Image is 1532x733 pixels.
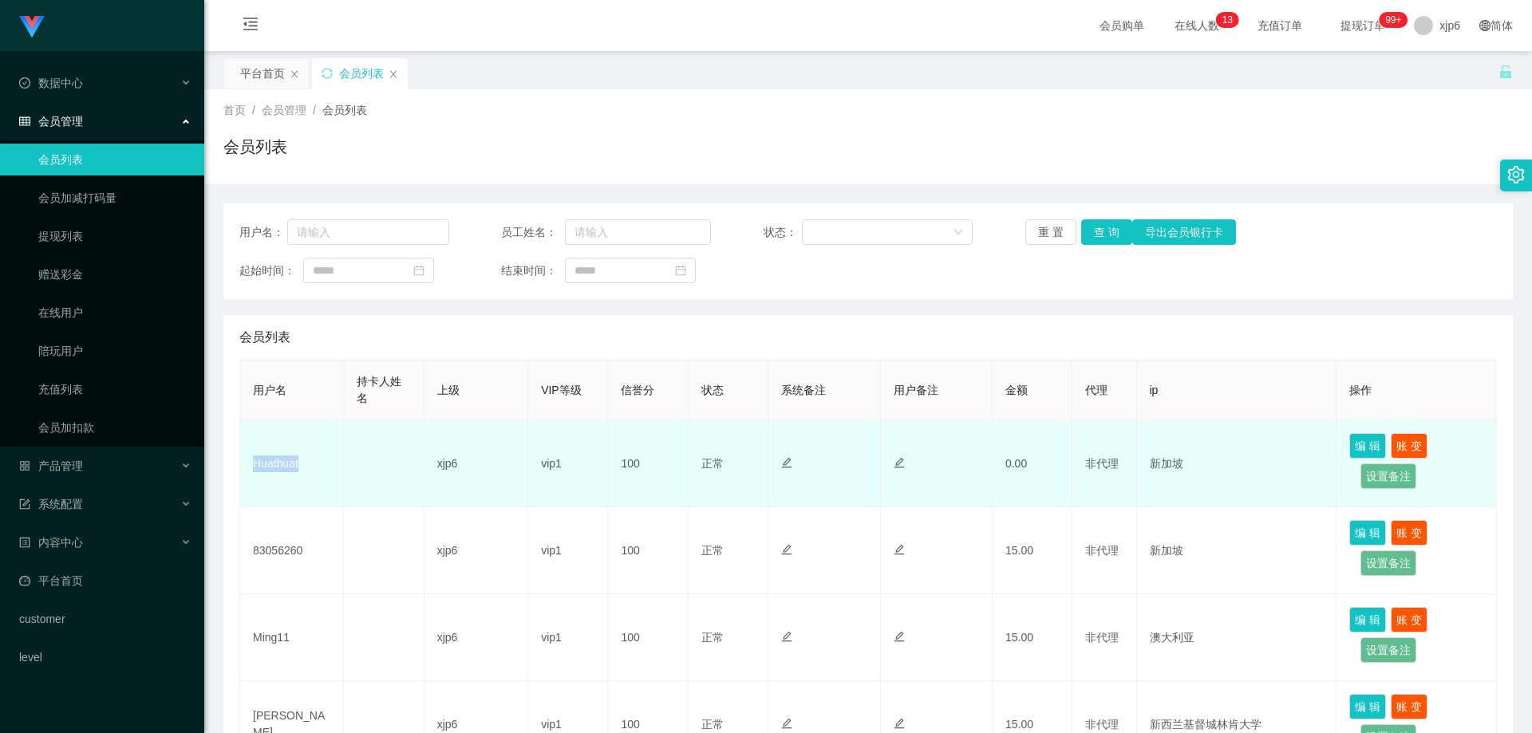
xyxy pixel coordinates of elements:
input: 请输入 [565,219,711,245]
img: logo.9652507e.png [19,16,45,38]
span: / [313,104,316,116]
span: 用户名 [253,384,286,396]
span: VIP等级 [541,384,582,396]
span: 代理 [1085,384,1108,396]
i: 图标: edit [894,718,905,729]
span: 状态 [701,384,724,396]
i: 图标: table [19,116,30,127]
span: 内容中心 [19,536,83,549]
sup: 181 [1379,12,1408,28]
a: 会员加减打码量 [38,182,191,214]
span: 持卡人姓名 [357,375,401,404]
td: 100 [608,594,688,681]
button: 编 辑 [1349,607,1386,633]
span: 状态： [764,224,803,241]
span: 充值订单 [1250,20,1310,31]
td: xjp6 [424,507,528,594]
span: 结束时间： [501,262,565,279]
span: 上级 [437,384,460,396]
span: 正常 [701,457,724,470]
i: 图标: edit [781,457,792,468]
td: Huathuat [240,420,344,507]
span: 数据中心 [19,77,83,89]
span: 非代理 [1085,718,1119,731]
button: 设置备注 [1360,463,1416,489]
button: 账 变 [1391,607,1427,633]
button: 导出会员银行卡 [1132,219,1236,245]
td: 15.00 [993,507,1072,594]
button: 查 询 [1081,219,1132,245]
a: 赠送彩金 [38,258,191,290]
span: 提现订单 [1333,20,1393,31]
td: vip1 [528,507,608,594]
td: 0.00 [993,420,1072,507]
i: 图标: setting [1507,166,1525,183]
i: 图标: calendar [413,265,424,276]
td: Ming11 [240,594,344,681]
td: 100 [608,420,688,507]
i: 图标: edit [781,718,792,729]
span: 正常 [701,631,724,644]
span: 起始时间： [239,262,303,279]
i: 图标: edit [894,457,905,468]
button: 账 变 [1391,694,1427,719]
i: 图标: close [290,69,299,79]
span: 正常 [701,718,724,731]
td: 100 [608,507,688,594]
i: 图标: check-circle-o [19,77,30,89]
span: 用户备注 [894,384,938,396]
td: xjp6 [424,420,528,507]
i: 图标: unlock [1498,65,1513,79]
button: 设置备注 [1360,637,1416,663]
i: 图标: form [19,499,30,510]
td: 15.00 [993,594,1072,681]
i: 图标: menu-fold [223,1,278,52]
td: vip1 [528,594,608,681]
i: 图标: sync [322,68,333,79]
span: 在线人数 [1167,20,1227,31]
i: 图标: global [1479,20,1491,31]
span: 会员管理 [262,104,306,116]
span: 非代理 [1085,631,1119,644]
span: 系统配置 [19,498,83,510]
span: 金额 [1005,384,1028,396]
i: 图标: profile [19,537,30,548]
button: 编 辑 [1349,694,1386,719]
a: level [19,641,191,673]
i: 图标: edit [894,544,905,555]
span: 首页 [223,104,246,116]
td: 澳大利亚 [1137,594,1337,681]
td: xjp6 [424,594,528,681]
i: 图标: down [954,227,963,238]
a: 在线用户 [38,297,191,329]
i: 图标: edit [781,631,792,642]
span: 用户名： [239,224,287,241]
h1: 会员列表 [223,135,287,159]
td: 83056260 [240,507,344,594]
td: 新加坡 [1137,420,1337,507]
button: 账 变 [1391,520,1427,546]
a: customer [19,603,191,635]
a: 会员列表 [38,144,191,175]
sup: 13 [1216,12,1239,28]
i: 图标: appstore-o [19,460,30,471]
td: vip1 [528,420,608,507]
span: 产品管理 [19,459,83,472]
button: 编 辑 [1349,433,1386,459]
span: / [252,104,255,116]
p: 3 [1227,12,1233,28]
button: 编 辑 [1349,520,1386,546]
i: 图标: edit [781,544,792,555]
a: 图标: dashboard平台首页 [19,565,191,597]
span: 会员列表 [322,104,367,116]
a: 陪玩用户 [38,335,191,367]
a: 充值列表 [38,373,191,405]
span: 员工姓名： [501,224,565,241]
a: 会员加扣款 [38,412,191,443]
div: 平台首页 [240,58,285,89]
span: 非代理 [1085,544,1119,557]
span: 操作 [1349,384,1372,396]
button: 账 变 [1391,433,1427,459]
i: 图标: calendar [675,265,686,276]
input: 请输入 [287,219,449,245]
